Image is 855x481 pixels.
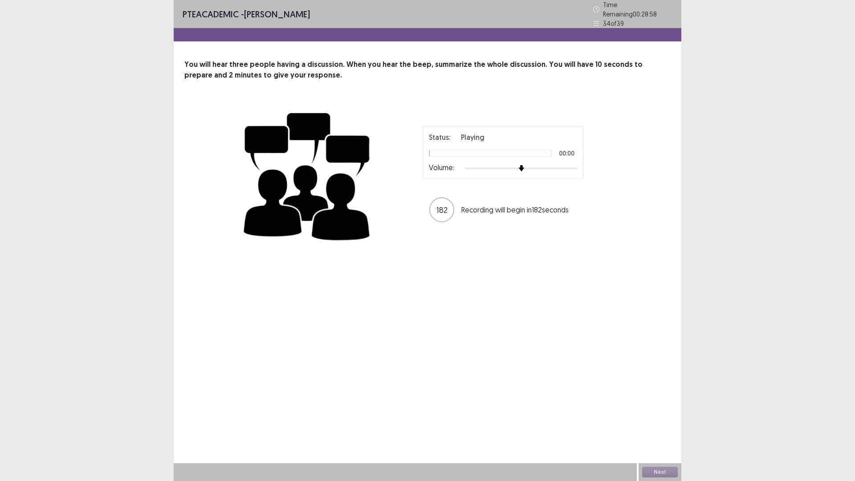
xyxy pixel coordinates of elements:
p: - [PERSON_NAME] [183,8,310,21]
p: Status: [429,132,450,143]
img: group-discussion [240,102,374,248]
p: 00:00 [559,150,574,156]
p: 34 of 39 [603,19,624,28]
p: 182 [436,204,448,216]
img: arrow-thumb [518,165,525,171]
p: Volume: [429,162,454,173]
p: Playing [461,132,484,143]
p: Recording will begin in 182 seconds [461,204,577,215]
span: PTE academic [183,8,239,20]
p: You will hear three people having a discussion. When you hear the beep, summarize the whole discu... [184,59,671,81]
